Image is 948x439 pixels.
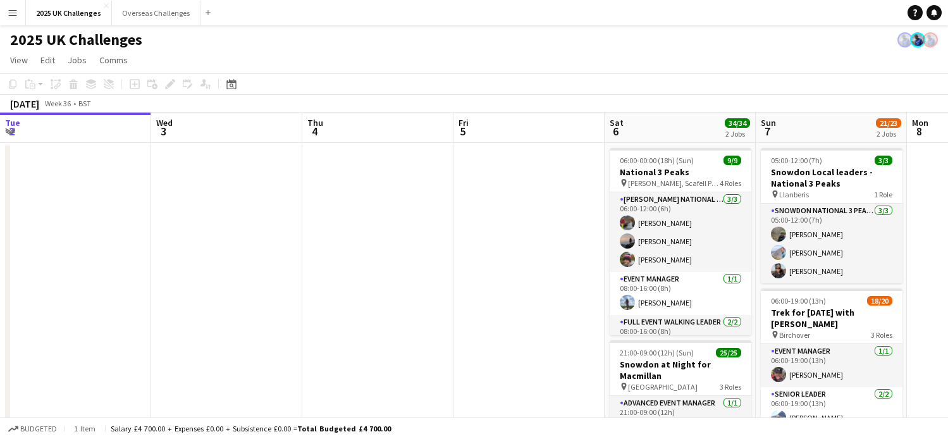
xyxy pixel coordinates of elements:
[112,1,200,25] button: Overseas Challenges
[610,192,751,272] app-card-role: [PERSON_NAME] National 3 Peaks Walking Leader3/306:00-12:00 (6h)[PERSON_NAME][PERSON_NAME][PERSON...
[94,52,133,68] a: Comms
[759,124,776,139] span: 7
[297,424,391,433] span: Total Budgeted £4 700.00
[20,424,57,433] span: Budgeted
[42,99,73,108] span: Week 36
[99,54,128,66] span: Comms
[875,156,892,165] span: 3/3
[877,129,901,139] div: 2 Jobs
[628,178,720,188] span: [PERSON_NAME], Scafell Pike and Snowdon
[5,52,33,68] a: View
[897,32,913,47] app-user-avatar: Andy Baker
[35,52,60,68] a: Edit
[307,117,323,128] span: Thu
[610,315,751,380] app-card-role: Full Event Walking Leader2/208:00-16:00 (8h)
[6,422,59,436] button: Budgeted
[457,124,469,139] span: 5
[610,117,624,128] span: Sat
[725,129,749,139] div: 2 Jobs
[305,124,323,139] span: 4
[610,359,751,381] h3: Snowdon at Night for Macmillan
[40,54,55,66] span: Edit
[610,148,751,335] app-job-card: 06:00-00:00 (18h) (Sun)9/9National 3 Peaks [PERSON_NAME], Scafell Pike and Snowdon4 Roles[PERSON_...
[620,156,694,165] span: 06:00-00:00 (18h) (Sun)
[5,117,20,128] span: Tue
[63,52,92,68] a: Jobs
[761,117,776,128] span: Sun
[761,204,902,283] app-card-role: Snowdon National 3 Peaks Walking Leader3/305:00-12:00 (7h)[PERSON_NAME][PERSON_NAME][PERSON_NAME]
[111,424,391,433] div: Salary £4 700.00 + Expenses £0.00 + Subsistence £0.00 =
[154,124,173,139] span: 3
[871,330,892,340] span: 3 Roles
[876,118,901,128] span: 21/23
[610,396,751,439] app-card-role: Advanced Event Manager1/121:00-09:00 (12h)[PERSON_NAME]
[725,118,750,128] span: 34/34
[723,156,741,165] span: 9/9
[910,32,925,47] app-user-avatar: Andy Baker
[78,99,91,108] div: BST
[610,272,751,315] app-card-role: Event Manager1/108:00-16:00 (8h)[PERSON_NAME]
[628,382,698,392] span: [GEOGRAPHIC_DATA]
[10,97,39,110] div: [DATE]
[910,124,928,139] span: 8
[70,424,100,433] span: 1 item
[26,1,112,25] button: 2025 UK Challenges
[761,307,902,330] h3: Trek for [DATE] with [PERSON_NAME]
[10,30,142,49] h1: 2025 UK Challenges
[459,117,469,128] span: Fri
[761,166,902,189] h3: Snowdon Local leaders - National 3 Peaks
[874,190,892,199] span: 1 Role
[771,156,822,165] span: 05:00-12:00 (7h)
[10,54,28,66] span: View
[720,382,741,392] span: 3 Roles
[716,348,741,357] span: 25/25
[779,190,809,199] span: Llanberis
[608,124,624,139] span: 6
[156,117,173,128] span: Wed
[761,148,902,283] app-job-card: 05:00-12:00 (7h)3/3Snowdon Local leaders - National 3 Peaks Llanberis1 RoleSnowdon National 3 Pea...
[610,166,751,178] h3: National 3 Peaks
[620,348,694,357] span: 21:00-09:00 (12h) (Sun)
[912,117,928,128] span: Mon
[761,344,902,387] app-card-role: Event Manager1/106:00-19:00 (13h)[PERSON_NAME]
[720,178,741,188] span: 4 Roles
[771,296,826,306] span: 06:00-19:00 (13h)
[68,54,87,66] span: Jobs
[867,296,892,306] span: 18/20
[3,124,20,139] span: 2
[779,330,810,340] span: Birchover
[923,32,938,47] app-user-avatar: Andy Baker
